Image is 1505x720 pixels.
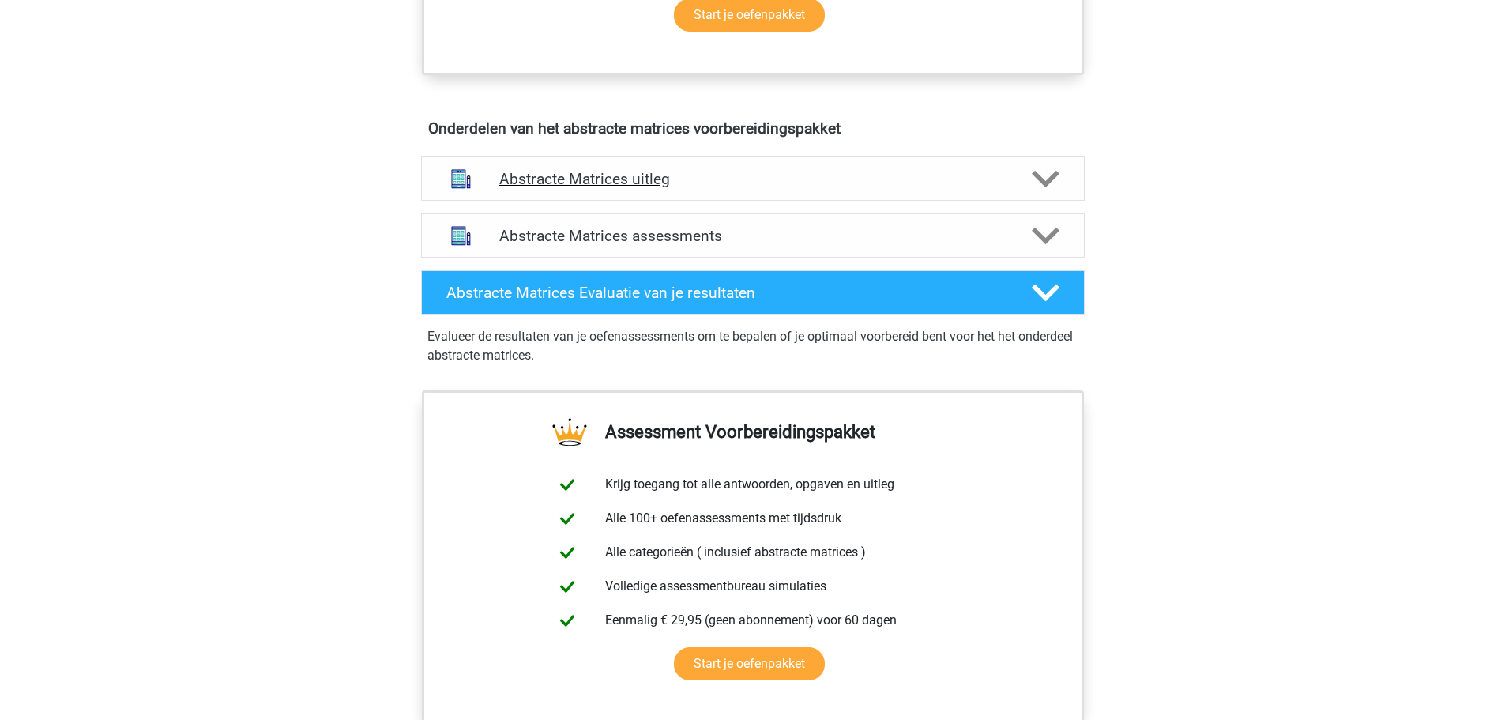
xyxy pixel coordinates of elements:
[428,119,1078,138] h4: Onderdelen van het abstracte matrices voorbereidingspakket
[446,284,1006,302] h4: Abstracte Matrices Evaluatie van je resultaten
[674,647,825,680] a: Start je oefenpakket
[415,270,1091,315] a: Abstracte Matrices Evaluatie van je resultaten
[499,170,1006,188] h4: Abstracte Matrices uitleg
[441,159,481,199] img: abstracte matrices uitleg
[441,216,481,256] img: abstracte matrices assessments
[415,156,1091,201] a: uitleg Abstracte Matrices uitleg
[415,213,1091,258] a: assessments Abstracte Matrices assessments
[499,227,1006,245] h4: Abstracte Matrices assessments
[427,327,1078,365] p: Evalueer de resultaten van je oefenassessments om te bepalen of je optimaal voorbereid bent voor ...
